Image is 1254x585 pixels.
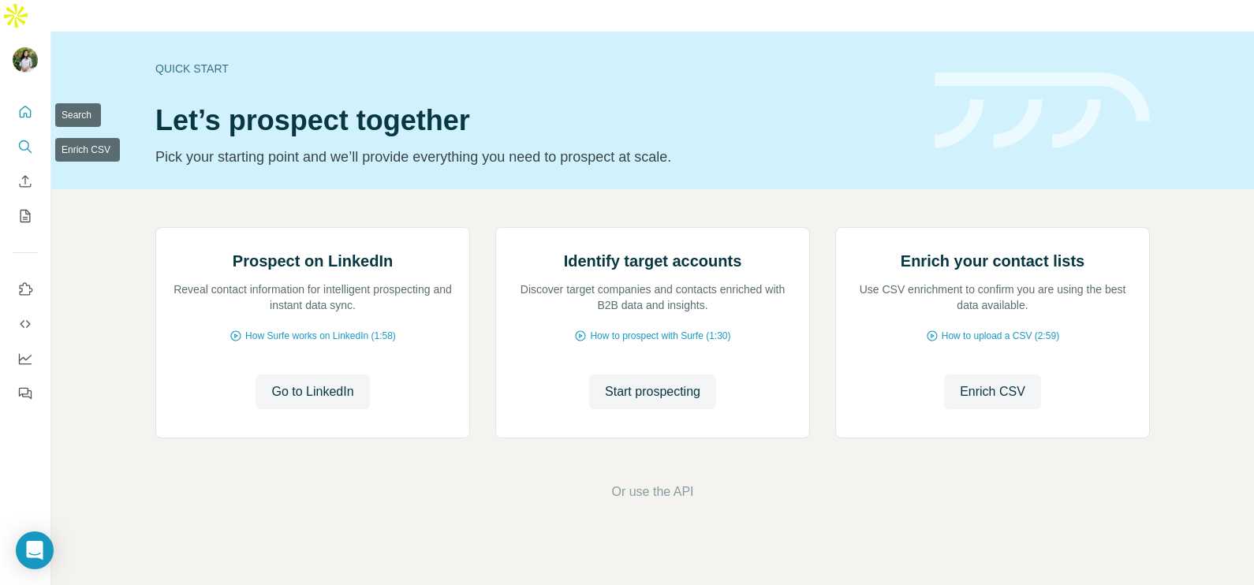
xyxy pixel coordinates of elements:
[605,382,700,401] span: Start prospecting
[155,105,916,136] h1: Let’s prospect together
[256,374,369,409] button: Go to LinkedIn
[172,281,453,313] p: Reveal contact information for intelligent prospecting and instant data sync.
[13,275,38,304] button: Use Surfe on LinkedIn
[589,374,716,409] button: Start prospecting
[271,382,353,401] span: Go to LinkedIn
[13,98,38,126] button: Quick start
[564,250,742,272] h2: Identify target accounts
[13,345,38,373] button: Dashboard
[245,329,396,343] span: How Surfe works on LinkedIn (1:58)
[611,483,693,501] button: Or use the API
[13,132,38,161] button: Search
[935,73,1150,149] img: banner
[155,61,916,76] div: Quick start
[233,250,393,272] h2: Prospect on LinkedIn
[942,329,1059,343] span: How to upload a CSV (2:59)
[944,374,1041,409] button: Enrich CSV
[16,531,54,569] div: Open Intercom Messenger
[13,202,38,230] button: My lists
[960,382,1025,401] span: Enrich CSV
[852,281,1133,313] p: Use CSV enrichment to confirm you are using the best data available.
[590,329,730,343] span: How to prospect with Surfe (1:30)
[13,47,38,73] img: Avatar
[155,146,916,168] p: Pick your starting point and we’ll provide everything you need to prospect at scale.
[13,310,38,338] button: Use Surfe API
[13,167,38,196] button: Enrich CSV
[13,379,38,408] button: Feedback
[901,250,1084,272] h2: Enrich your contact lists
[512,281,793,313] p: Discover target companies and contacts enriched with B2B data and insights.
